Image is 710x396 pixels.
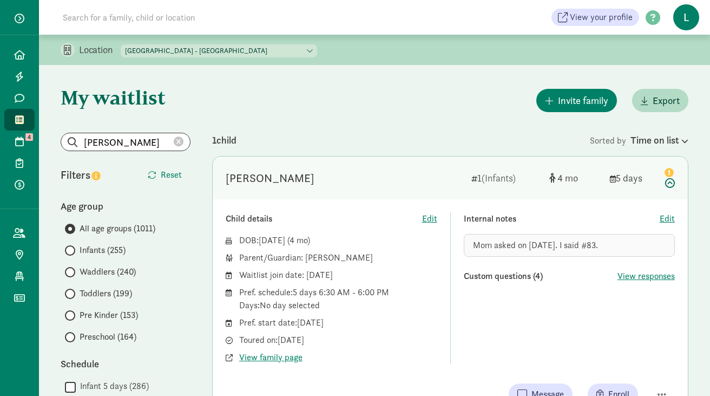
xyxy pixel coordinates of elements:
span: Waddlers (240) [80,265,136,278]
a: 4 [4,131,35,152]
div: Toured on: [DATE] [239,334,437,347]
div: Time on list [630,133,688,147]
div: Custom questions (4) [464,270,618,283]
span: [DATE] [259,235,285,246]
span: 4 [25,133,33,141]
div: Parent/Guardian: [PERSON_NAME] [239,251,437,264]
div: Schedule [61,356,190,371]
span: Export [653,93,680,108]
input: Search list... [61,133,190,151]
div: 5 days [610,171,653,185]
div: 1 [471,171,541,185]
span: L [673,4,699,30]
button: Export [632,89,688,112]
iframe: Chat Widget [656,344,710,396]
span: Toddlers (199) [80,287,132,300]
div: Filters [61,167,126,183]
span: All age groups (1011) [80,222,155,235]
div: Sorted by [590,133,688,147]
span: Mom asked on [DATE]. I said #83. [473,239,598,251]
span: View your profile [570,11,633,24]
button: Edit [660,212,675,225]
a: View your profile [551,9,639,26]
div: Waitlist join date: [DATE] [239,269,437,282]
span: 4 [557,172,578,184]
span: (Infants) [482,172,516,184]
div: Zara Laris [226,170,314,187]
button: View responses [617,270,675,283]
button: View family page [239,351,303,364]
h1: My waitlist [61,87,190,108]
div: Age group [61,199,190,213]
span: Reset [161,168,182,181]
div: 1 child [212,133,590,147]
span: 4 [290,235,307,246]
span: Pre Kinder (153) [80,309,138,322]
div: Internal notes [464,212,660,225]
button: Reset [139,164,190,186]
div: Child details [226,212,422,225]
span: Preschool (164) [80,330,136,343]
span: Infants (255) [80,244,126,257]
div: [object Object] [549,171,601,185]
div: Pref. schedule: 5 days 6:30 AM - 6:00 PM Days: No day selected [239,286,437,312]
label: Infant 5 days (286) [76,380,149,393]
button: Invite family [536,89,617,112]
p: Location [79,43,121,56]
div: DOB: ( ) [239,234,437,247]
input: Search for a family, child or location [56,7,360,28]
div: Pref. start date: [DATE] [239,316,437,329]
button: Edit [422,212,437,225]
span: Invite family [558,93,608,108]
